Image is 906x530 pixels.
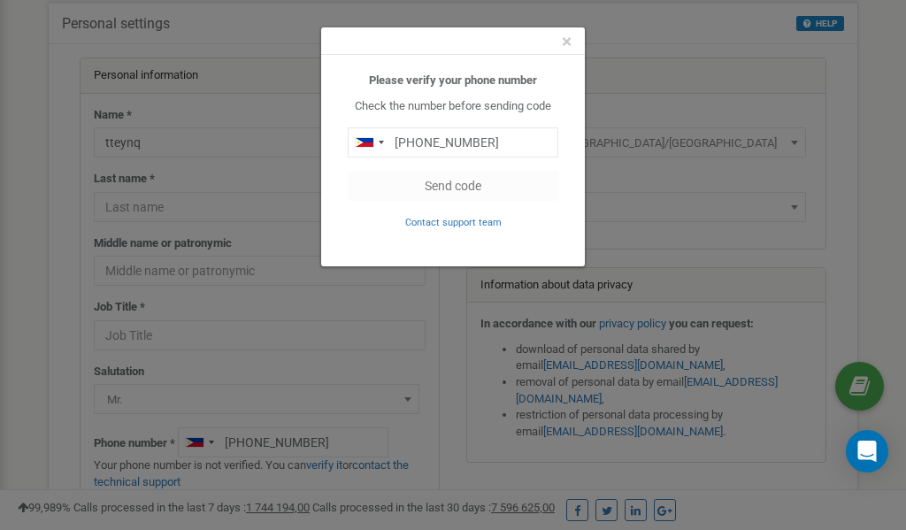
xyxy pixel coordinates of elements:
[369,73,537,87] b: Please verify your phone number
[405,215,502,228] a: Contact support team
[846,430,888,472] div: Open Intercom Messenger
[405,217,502,228] small: Contact support team
[348,98,558,115] p: Check the number before sending code
[348,127,558,157] input: 0905 123 4567
[562,33,572,51] button: Close
[349,128,389,157] div: Telephone country code
[562,31,572,52] span: ×
[348,171,558,201] button: Send code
